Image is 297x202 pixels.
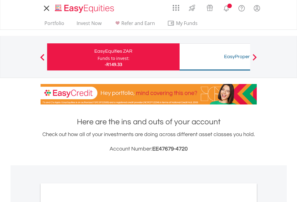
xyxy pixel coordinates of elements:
div: EasyEquities ZAR [51,47,176,55]
a: FAQ's and Support [234,2,249,14]
a: Notifications [219,2,234,14]
span: Refer and Earn [121,20,155,26]
h3: Account Number: [41,145,257,153]
div: Check out how all of your investments are doing across different asset classes you hold. [41,130,257,153]
a: My Profile [249,2,265,15]
button: Previous [36,57,48,63]
button: Next [249,57,261,63]
a: Refer and Earn [111,20,157,30]
a: Invest Now [74,20,104,30]
span: EE47679-4720 [152,146,188,152]
a: Vouchers [201,2,219,13]
a: Home page [53,2,117,14]
span: My Funds [167,19,207,27]
img: vouchers-v2.svg [205,3,215,13]
span: -R149.33 [105,61,122,67]
img: thrive-v2.svg [187,3,197,13]
a: Portfolio [42,20,67,30]
img: EasyCredit Promotion Banner [41,84,257,104]
img: EasyEquities_Logo.png [54,4,117,14]
div: Funds to invest: [98,55,129,61]
a: AppsGrid [169,2,183,11]
img: grid-menu-icon.svg [173,5,179,11]
h1: Here are the ins and outs of your account [41,117,257,127]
